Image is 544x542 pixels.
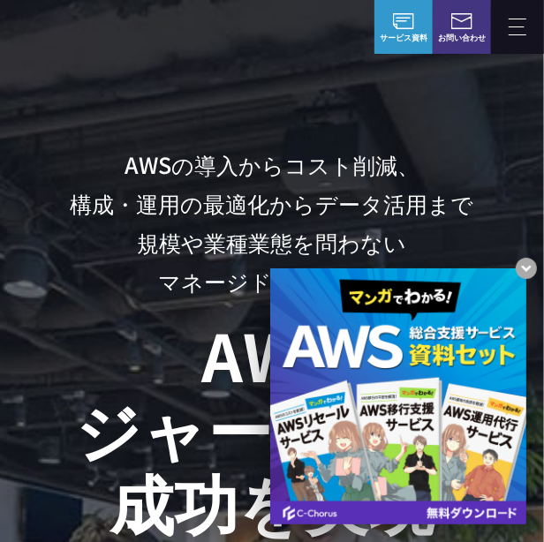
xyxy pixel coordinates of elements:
img: AWS総合支援サービス C-Chorus サービス資料 [393,13,414,29]
h1: AWS ジャーニーの 成功を実現 [42,318,502,537]
p: AWSの導入からコスト削減、 構成・運用の最適化からデータ活用まで 規模や業種業態を問わない マネージドサービスで [42,145,502,301]
span: お問い合わせ [438,32,486,44]
img: お問い合わせ [451,13,472,29]
span: サービス資料 [380,32,427,44]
